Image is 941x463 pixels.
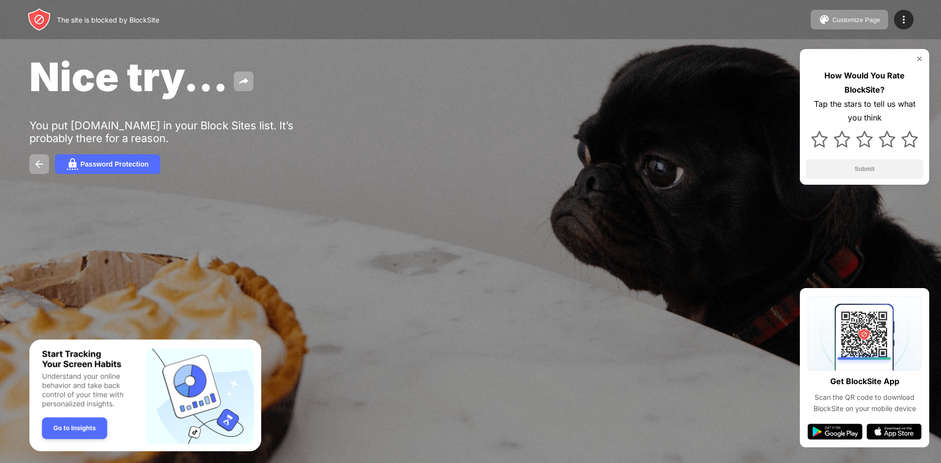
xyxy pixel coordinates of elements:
img: pallet.svg [818,14,830,25]
div: You put [DOMAIN_NAME] in your Block Sites list. It’s probably there for a reason. [29,119,332,145]
img: share.svg [238,75,249,87]
img: google-play.svg [808,424,863,439]
button: Submit [806,159,923,179]
div: Get BlockSite App [830,374,899,389]
div: Tap the stars to tell us what you think [806,97,923,125]
iframe: Banner [29,340,261,452]
button: Customize Page [811,10,888,29]
img: rate-us-close.svg [916,55,923,63]
div: How Would You Rate BlockSite? [806,69,923,97]
img: header-logo.svg [27,8,51,31]
img: star.svg [879,131,895,147]
img: star.svg [856,131,873,147]
div: Scan the QR code to download BlockSite on your mobile device [808,392,921,414]
img: star.svg [834,131,850,147]
img: star.svg [811,131,828,147]
button: Password Protection [55,154,160,174]
img: star.svg [901,131,918,147]
img: password.svg [67,158,78,170]
img: menu-icon.svg [898,14,910,25]
img: app-store.svg [867,424,921,439]
img: qrcode.svg [808,296,921,370]
div: Customize Page [832,16,880,24]
img: back.svg [33,158,45,170]
div: The site is blocked by BlockSite [57,16,159,24]
span: Nice try... [29,53,228,100]
div: Password Protection [80,160,149,168]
